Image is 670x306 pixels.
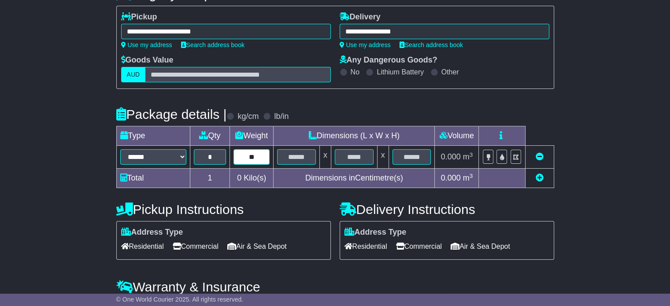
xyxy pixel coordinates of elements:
span: 0.000 [441,152,461,161]
span: Residential [121,240,164,253]
td: Dimensions (L x W x H) [274,126,435,146]
span: m [463,173,473,182]
span: © One World Courier 2025. All rights reserved. [116,296,244,303]
h4: Warranty & Insurance [116,280,554,294]
label: Lithium Battery [377,68,424,76]
span: Residential [344,240,387,253]
td: Total [116,169,190,188]
label: Delivery [340,12,381,22]
label: Goods Value [121,55,174,65]
td: Qty [190,126,230,146]
label: Other [441,68,459,76]
td: x [319,146,331,169]
a: Remove this item [536,152,544,161]
span: 0.000 [441,173,461,182]
span: Commercial [396,240,442,253]
sup: 3 [470,151,473,158]
td: Type [116,126,190,146]
a: Use my address [340,41,391,48]
a: Search address book [400,41,463,48]
td: x [377,146,389,169]
h4: Package details | [116,107,227,122]
label: Any Dangerous Goods? [340,55,437,65]
span: m [463,152,473,161]
a: Use my address [121,41,172,48]
td: Volume [435,126,479,146]
td: 1 [190,169,230,188]
span: Air & Sea Depot [451,240,510,253]
td: Dimensions in Centimetre(s) [274,169,435,188]
span: Air & Sea Depot [227,240,287,253]
span: Commercial [173,240,218,253]
a: Add new item [536,173,544,182]
label: lb/in [274,112,289,122]
h4: Delivery Instructions [340,202,554,217]
span: 0 [237,173,241,182]
label: Address Type [344,228,407,237]
label: AUD [121,67,146,82]
label: Address Type [121,228,183,237]
label: Pickup [121,12,157,22]
sup: 3 [470,173,473,179]
td: Kilo(s) [230,169,274,188]
label: No [351,68,359,76]
h4: Pickup Instructions [116,202,331,217]
td: Weight [230,126,274,146]
label: kg/cm [237,112,259,122]
a: Search address book [181,41,244,48]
